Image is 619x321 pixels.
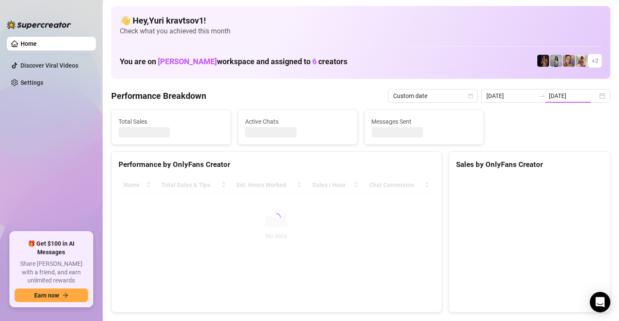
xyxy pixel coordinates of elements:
[550,55,562,67] img: A
[468,93,473,98] span: calendar
[576,55,588,67] img: Green
[539,92,545,99] span: swap-right
[393,89,473,102] span: Custom date
[15,260,88,285] span: Share [PERSON_NAME] with a friend, and earn unlimited rewards
[486,91,535,101] input: Start date
[118,159,435,170] div: Performance by OnlyFans Creator
[111,90,206,102] h4: Performance Breakdown
[21,40,37,47] a: Home
[590,292,610,312] div: Open Intercom Messenger
[158,57,217,66] span: [PERSON_NAME]
[592,56,598,65] span: + 2
[272,213,281,222] span: loading
[15,288,88,302] button: Earn nowarrow-right
[312,57,317,66] span: 6
[7,21,71,29] img: logo-BBDzfeDw.svg
[537,55,549,67] img: D
[34,292,59,299] span: Earn now
[21,79,43,86] a: Settings
[21,62,78,69] a: Discover Viral Videos
[15,240,88,256] span: 🎁 Get $100 in AI Messages
[120,15,602,27] h4: 👋 Hey, Yuri kravtsov1 !
[62,292,68,298] span: arrow-right
[549,91,598,101] input: End date
[456,159,603,170] div: Sales by OnlyFans Creator
[563,55,575,67] img: Cherry
[539,92,545,99] span: to
[118,117,224,126] span: Total Sales
[120,27,602,36] span: Check what you achieved this month
[120,57,347,66] h1: You are on workspace and assigned to creators
[372,117,477,126] span: Messages Sent
[245,117,350,126] span: Active Chats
